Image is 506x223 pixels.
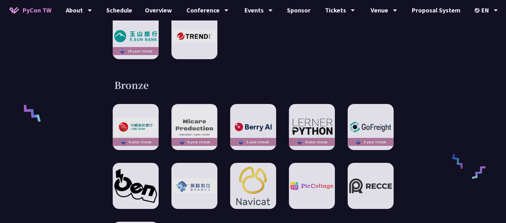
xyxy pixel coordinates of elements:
img: Berry AI [232,121,275,133]
img: Oen Tech [114,169,157,203]
div: 6-year streak [171,138,217,146]
div: 5-year streak [230,138,276,146]
img: LernerPython [291,118,333,136]
img: Home icon of PyCon TW 2025 [10,7,19,13]
img: E.SUN Commercial Bank [114,30,157,42]
div: 3-year streak [348,138,394,146]
img: sponsor-logo-diamond [120,138,127,146]
div: 10-year streak [113,47,159,55]
img: PicCollage [291,182,333,190]
div: 6-year streak [113,138,159,146]
img: sponsor-logo-diamond [355,138,362,146]
img: GoFreight [349,119,392,135]
img: sponsor-logo-diamond [178,138,186,146]
img: sponsor-logo-diamond [296,138,303,146]
img: 深智數位 [173,179,216,194]
img: Recce | join us [349,179,392,193]
img: Navicat [232,163,275,209]
div: 4-year streak [289,138,335,146]
span: PyCon TW [22,5,51,15]
a: PyCon TW [3,2,58,18]
img: Locale Icon [475,8,481,13]
h3: Bronze [114,78,392,91]
img: Micare Production [173,106,216,148]
img: 趨勢科技 Trend Micro [173,29,216,43]
img: CTBC Bank [114,118,157,136]
img: sponsor-logo-diamond [119,47,126,55]
img: sponsor-logo-diamond [237,138,245,146]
